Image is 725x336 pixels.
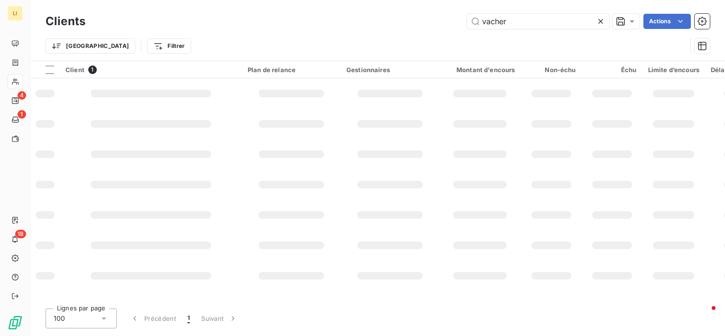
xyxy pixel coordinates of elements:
[8,6,23,21] div: LI
[467,14,609,29] input: Rechercher
[147,38,191,54] button: Filtrer
[8,315,23,330] img: Logo LeanPay
[88,65,97,74] span: 1
[346,66,434,74] div: Gestionnaires
[648,66,699,74] div: Limite d’encours
[187,314,190,323] span: 1
[195,308,243,328] button: Suivant
[124,308,182,328] button: Précédent
[54,314,65,323] span: 100
[445,66,515,74] div: Montant d'encours
[248,66,335,74] div: Plan de relance
[18,91,26,100] span: 4
[527,66,576,74] div: Non-échu
[182,308,195,328] button: 1
[18,110,26,119] span: 1
[15,230,26,238] span: 18
[65,66,84,74] span: Client
[643,14,691,29] button: Actions
[46,13,85,30] h3: Clients
[693,304,716,327] iframe: Intercom live chat
[587,66,637,74] div: Échu
[46,38,135,54] button: [GEOGRAPHIC_DATA]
